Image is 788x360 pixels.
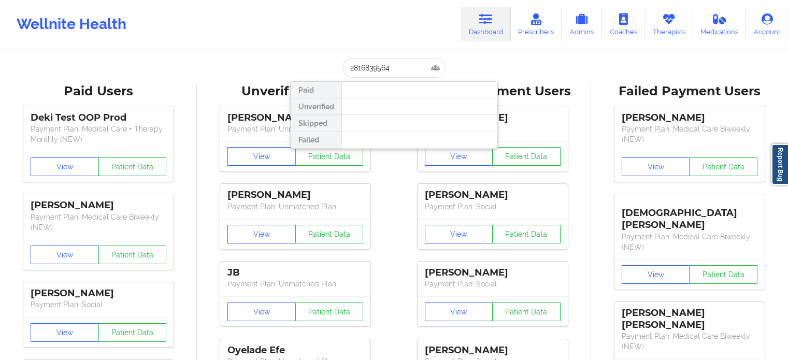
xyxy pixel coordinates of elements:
button: View [227,303,296,321]
div: Paid Users [7,83,190,99]
button: View [31,323,99,342]
a: Therapists [645,7,693,41]
button: Patient Data [492,225,561,243]
button: View [622,265,690,284]
div: Deki Test OOP Prod [31,112,166,124]
div: JB [227,267,363,279]
button: Patient Data [295,147,364,166]
div: [PERSON_NAME] [227,112,363,124]
button: Patient Data [98,246,167,264]
div: [PERSON_NAME] [622,112,757,124]
div: Skipped [291,115,341,132]
div: Oyelade Efe [227,344,363,356]
div: [PERSON_NAME] [227,189,363,201]
a: Account [746,7,788,41]
div: [PERSON_NAME] [425,267,561,279]
button: View [425,303,493,321]
div: [DEMOGRAPHIC_DATA][PERSON_NAME] [622,199,757,231]
div: Failed [291,132,341,149]
a: Medications [693,7,747,41]
button: View [227,225,296,243]
button: Patient Data [98,323,167,342]
a: Prescribers [511,7,562,41]
button: View [31,157,99,176]
p: Payment Plan : Medical Care + Therapy Monthly (NEW) [31,124,166,145]
a: Admins [562,7,602,41]
button: Patient Data [295,225,364,243]
a: Coaches [602,7,645,41]
a: Report Bug [771,144,788,185]
p: Payment Plan : Social [425,279,561,289]
button: View [227,147,296,166]
p: Payment Plan : Medical Care Biweekly (NEW) [31,212,166,233]
div: [PERSON_NAME] [31,199,166,211]
div: Failed Payment Users [598,83,781,99]
button: View [425,225,493,243]
button: Patient Data [295,303,364,321]
button: Patient Data [689,157,757,176]
div: [PERSON_NAME] [31,287,166,299]
button: Patient Data [492,303,561,321]
div: [PERSON_NAME] [PERSON_NAME] [622,307,757,331]
p: Payment Plan : Medical Care Biweekly (NEW) [622,331,757,352]
button: View [425,147,493,166]
a: Dashboard [461,7,511,41]
button: Patient Data [98,157,167,176]
p: Payment Plan : Unmatched Plan [227,279,363,289]
div: Paid [291,82,341,98]
p: Payment Plan : Medical Care Biweekly (NEW) [622,232,757,252]
div: [PERSON_NAME] [425,189,561,201]
p: Payment Plan : Social [425,201,561,212]
p: Payment Plan : Unmatched Plan [227,124,363,134]
div: [PERSON_NAME] [425,344,561,356]
button: Patient Data [492,147,561,166]
button: Patient Data [689,265,757,284]
p: Payment Plan : Social [31,299,166,310]
div: Unverified [291,98,341,115]
p: Payment Plan : Unmatched Plan [227,201,363,212]
div: Unverified Users [204,83,386,99]
button: View [31,246,99,264]
p: Payment Plan : Medical Care Biweekly (NEW) [622,124,757,145]
button: View [622,157,690,176]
